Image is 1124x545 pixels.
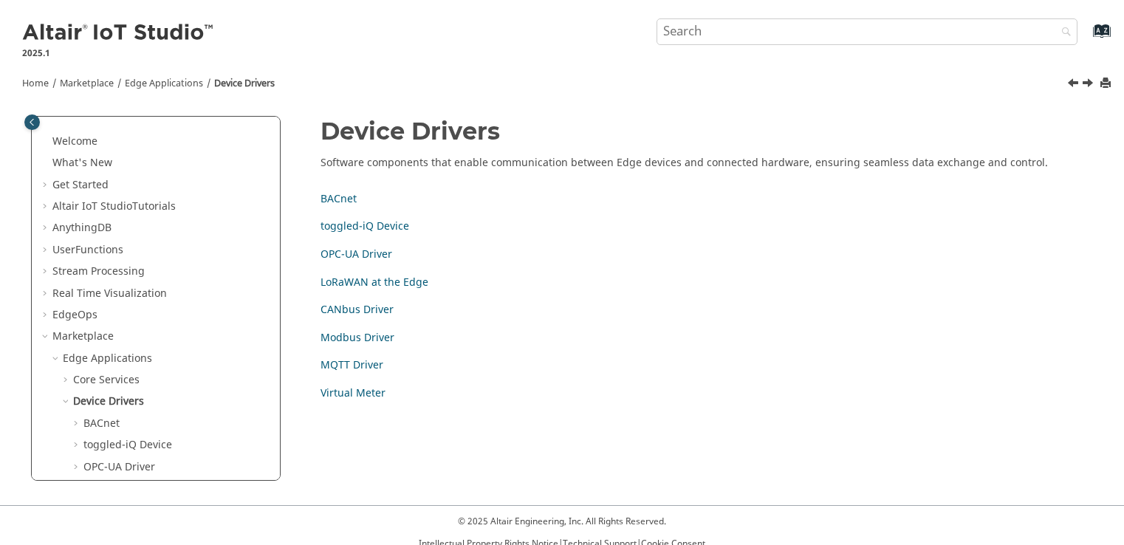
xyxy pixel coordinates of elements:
[83,459,155,475] a: OPC-UA Driver
[1069,30,1103,46] a: Go to index terms page
[52,264,145,279] a: Stream Processing
[41,329,52,344] span: Collapse Marketplace
[321,302,394,318] a: CANbus Driver
[83,437,172,453] a: toggled-iQ Device
[52,199,132,214] span: Altair IoT Studio
[52,286,167,301] a: Real Time Visualization
[52,329,114,344] a: Marketplace
[214,77,275,90] a: Device Drivers
[24,114,40,130] button: Toggle publishing table of content
[22,47,216,60] p: 2025.1
[321,118,1094,144] h1: Device Drivers
[419,515,705,528] p: © 2025 Altair Engineering, Inc. All Rights Reserved.
[321,191,357,207] a: BACnet
[52,155,112,171] a: What's New
[1042,18,1083,47] button: Search
[321,188,1078,411] nav: Child Links
[41,221,52,236] span: Expand AnythingDB
[52,177,109,193] a: Get Started
[72,460,83,475] span: Expand OPC-UA Driver
[52,199,176,214] a: Altair IoT StudioTutorials
[657,18,1078,45] input: Search query
[52,220,112,236] a: AnythingDB
[321,219,409,234] a: toggled-iQ Device
[52,134,97,149] a: Welcome
[41,178,52,193] span: Expand Get Started
[1083,76,1095,94] a: Next topic: BACnet
[321,156,1094,171] p: Software components that enable communication between Edge devices and connected hardware, ensuri...
[41,308,52,323] span: Expand EdgeOps
[125,77,203,90] a: Edge Applications
[73,372,140,388] a: Core Services
[22,77,49,90] a: Home
[72,438,83,453] span: Expand toggled-iQ Device
[21,118,292,416] nav: Table of Contents Container
[321,275,428,290] a: LoRaWAN at the Edge
[321,385,385,401] a: Virtual Meter
[61,373,73,388] span: Expand Core Services
[321,247,392,262] a: OPC-UA Driver
[1101,74,1113,94] button: Print this page
[41,199,52,214] span: Expand Altair IoT StudioTutorials
[61,394,73,409] span: Collapse Device Drivers
[1069,76,1080,94] a: Previous topic: Export Google Pubsub
[73,394,144,409] a: Device Drivers
[41,243,52,258] span: Expand UserFunctions
[321,357,383,373] a: MQTT Driver
[60,77,114,90] a: Marketplace
[52,307,97,323] a: EdgeOps
[321,330,394,346] a: Modbus Driver
[51,352,63,366] span: Collapse Edge Applications
[63,351,152,366] a: Edge Applications
[75,242,123,258] span: Functions
[41,264,52,279] span: Expand Stream Processing
[52,242,123,258] a: UserFunctions
[41,287,52,301] span: Expand Real Time Visualization
[83,416,120,431] a: BACnet
[22,21,216,45] img: Altair IoT Studio
[72,417,83,431] span: Expand BACnet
